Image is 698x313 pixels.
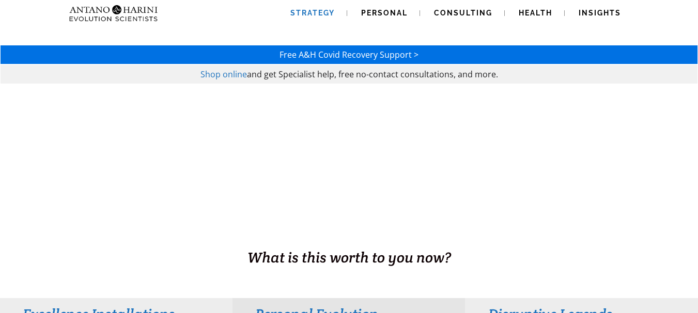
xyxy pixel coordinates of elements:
[1,225,697,247] h1: BUSINESS. HEALTH. Family. Legacy
[200,69,247,80] a: Shop online
[280,49,418,60] a: Free A&H Covid Recovery Support >
[519,9,552,17] span: Health
[361,9,408,17] span: Personal
[290,9,335,17] span: Strategy
[247,69,498,80] span: and get Specialist help, free no-contact consultations, and more.
[579,9,621,17] span: Insights
[434,9,492,17] span: Consulting
[247,248,451,267] span: What is this worth to you now?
